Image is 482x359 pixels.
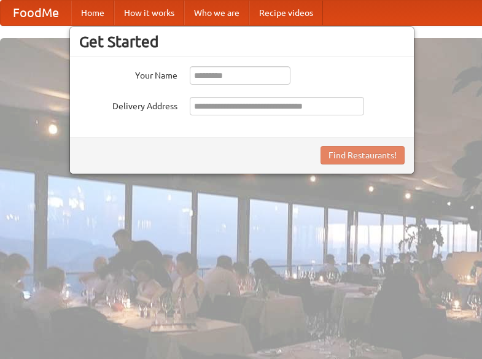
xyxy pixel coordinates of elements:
[79,33,405,51] h3: Get Started
[1,1,71,25] a: FoodMe
[184,1,249,25] a: Who we are
[114,1,184,25] a: How it works
[321,146,405,164] button: Find Restaurants!
[79,66,177,82] label: Your Name
[249,1,323,25] a: Recipe videos
[79,97,177,112] label: Delivery Address
[71,1,114,25] a: Home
